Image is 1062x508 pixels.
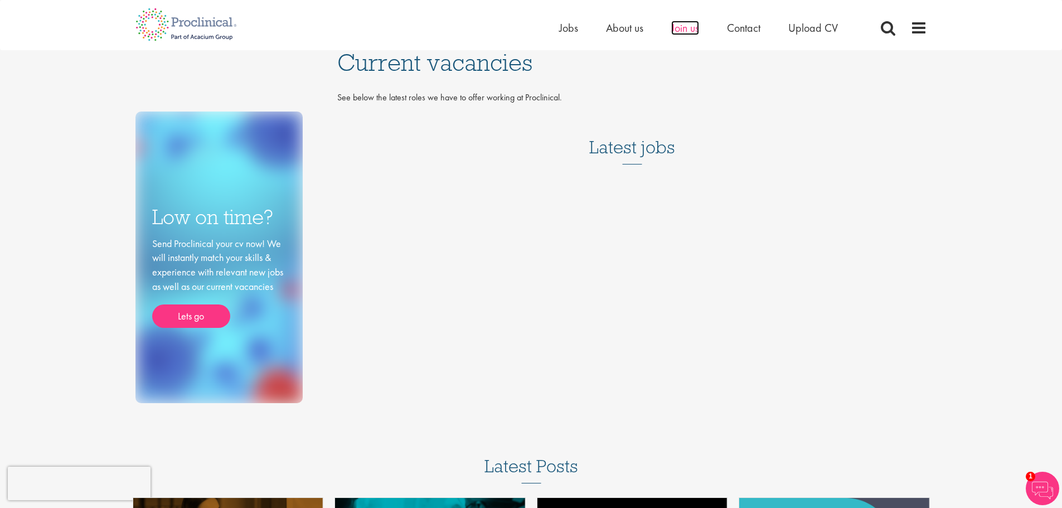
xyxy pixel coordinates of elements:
a: Contact [727,21,760,35]
img: Chatbot [1026,472,1059,505]
a: Lets go [152,304,230,328]
div: Send Proclinical your cv now! We will instantly match your skills & experience with relevant new ... [152,236,286,328]
h3: Low on time? [152,206,286,228]
p: See below the latest roles we have to offer working at Proclinical. [337,91,927,104]
a: Jobs [559,21,578,35]
a: About us [606,21,643,35]
a: Upload CV [788,21,838,35]
a: Join us [671,21,699,35]
span: 1 [1026,472,1035,481]
span: Current vacancies [337,47,532,78]
h3: Latest jobs [589,110,675,165]
h3: Latest Posts [484,457,578,483]
iframe: reCAPTCHA [8,467,151,500]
